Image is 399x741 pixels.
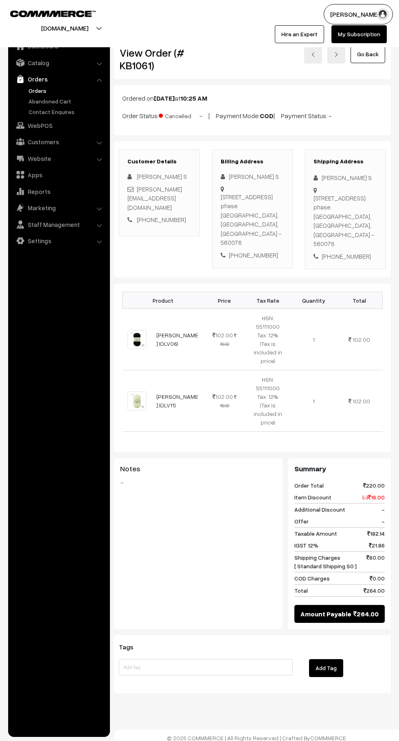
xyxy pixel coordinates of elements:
span: (-) 16.00 [362,493,385,501]
span: 220.00 [363,481,385,490]
span: Additional Discount [294,505,345,514]
a: Customers [10,134,107,149]
h3: Billing Address [221,158,285,165]
div: [PHONE_NUMBER] [313,252,377,261]
b: 10:25 AM [180,94,207,102]
h3: Notes [120,464,276,473]
a: Staff Management [10,217,107,232]
span: 1 [313,336,315,343]
p: Ordered on at [122,93,383,103]
a: Settings [10,233,107,248]
span: 182.14 [367,529,385,538]
span: IGST 12% [294,541,318,550]
h3: Shipping Address [313,158,377,165]
span: Shipping Charges [ Standard Shipping S0 ] [294,553,357,570]
th: Product [123,292,204,309]
img: COMMMERCE [10,11,96,17]
a: My Subscription [331,25,387,43]
button: [DOMAIN_NAME] [13,18,117,38]
a: COMMMERCE [10,8,81,18]
th: Quantity [291,292,336,309]
span: Item Discount [294,493,331,501]
a: Hire an Expert [275,25,324,43]
span: 102.00 [213,332,233,339]
div: [PERSON_NAME] S [221,172,285,181]
span: Offer [294,517,309,526]
a: Abandoned Cart [26,97,107,106]
h2: View Order (# KB1061) [120,46,200,72]
span: HSN: 55111000 Tax: 12% (Tax is included in price) [254,376,282,426]
span: 102.00 [353,398,370,405]
a: [PERSON_NAME] (OLV06) [156,332,198,347]
th: Tax Rate [245,292,291,309]
div: [PERSON_NAME] S [313,173,377,183]
span: 21.86 [369,541,385,550]
img: right-arrow.png [334,52,339,57]
a: [PERSON_NAME][EMAIL_ADDRESS][DOMAIN_NAME] [127,185,182,211]
span: COD Charges [294,574,330,583]
a: Reports [10,184,107,199]
div: [STREET_ADDRESS] phase [GEOGRAPHIC_DATA], [GEOGRAPHIC_DATA], [GEOGRAPHIC_DATA] - 560078 [221,192,285,247]
span: 0.00 [370,574,385,583]
a: Apps [10,167,107,182]
th: Price [204,292,245,309]
a: Contact Enquires [26,108,107,116]
a: Orders [10,72,107,86]
span: 102.00 [213,393,233,400]
img: user [377,8,389,20]
input: Add Tag [119,659,293,675]
span: Taxable Amount [294,529,337,538]
h3: Summary [294,464,385,473]
blockquote: - [120,477,276,487]
p: Order Status: - | Payment Mode: | Payment Status: - [122,110,383,121]
span: Amount Payable [300,609,351,619]
b: [DATE] [154,94,175,102]
b: COD [260,112,274,120]
a: Website [10,151,107,166]
a: Marketing [10,200,107,215]
a: [PERSON_NAME] (OLV11) [156,393,198,409]
span: Total [294,586,308,595]
span: Order Total [294,481,324,490]
th: Total [336,292,382,309]
span: 264.00 [353,609,379,619]
span: 264.00 [364,586,385,595]
a: Go Back [351,45,385,63]
span: 102.00 [353,336,370,343]
h3: Customer Details [127,158,191,165]
span: Cancelled [159,110,199,120]
div: [PHONE_NUMBER] [221,251,285,260]
img: 1000051446.jpg [127,391,147,411]
button: [PERSON_NAME]… [324,4,393,24]
span: 60.00 [366,553,385,570]
span: [PERSON_NAME] S [137,173,187,180]
span: Tags [119,643,143,651]
a: WebPOS [10,118,107,133]
a: [PHONE_NUMBER] [137,216,186,223]
span: HSN: 55111000 Tax: 12% (Tax is included in price) [254,314,282,364]
div: [STREET_ADDRESS] phase [GEOGRAPHIC_DATA], [GEOGRAPHIC_DATA], [GEOGRAPHIC_DATA] - 560078 [313,193,377,248]
span: - [381,505,385,514]
a: Orders [26,86,107,95]
span: - [381,517,385,526]
button: Add Tag [309,659,343,677]
img: 1000051451.jpg [127,330,147,349]
span: 1 [313,398,315,405]
a: Catalog [10,55,107,70]
img: left-arrow.png [311,52,316,57]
